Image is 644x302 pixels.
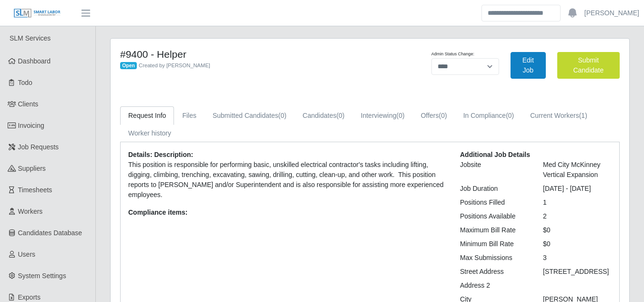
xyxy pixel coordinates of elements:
div: $0 [536,239,619,249]
span: Todo [18,79,32,86]
span: Open [120,62,137,70]
b: Additional Job Details [460,151,530,158]
span: Exports [18,293,41,301]
b: Compliance items: [128,208,187,216]
span: Users [18,250,36,258]
input: Search [481,5,561,21]
div: Job Duration [453,184,536,194]
span: (0) [439,112,447,119]
span: Invoicing [18,122,44,129]
span: Clients [18,100,39,108]
p: This position is responsible for performing basic, unskilled electrical contractor's tasks includ... [128,160,446,200]
a: Candidates [295,106,353,125]
a: Worker history [120,124,179,143]
span: (1) [579,112,587,119]
a: Request Info [120,106,174,125]
img: SLM Logo [13,8,61,19]
a: In Compliance [455,106,522,125]
div: [STREET_ADDRESS] [536,267,619,277]
label: Admin Status Change: [431,51,474,58]
a: [PERSON_NAME] [584,8,639,18]
b: Details: [128,151,153,158]
div: $0 [536,225,619,235]
div: Max Submissions [453,253,536,263]
div: [DATE] - [DATE] [536,184,619,194]
a: Current Workers [522,106,595,125]
div: 3 [536,253,619,263]
span: (0) [278,112,286,119]
span: System Settings [18,272,66,280]
a: Edit Job [511,52,546,79]
button: Submit Candidate [557,52,620,79]
div: 2 [536,211,619,221]
b: Description: [154,151,193,158]
span: Suppliers [18,165,46,172]
a: Offers [413,106,455,125]
span: SLM Services [10,34,51,42]
h4: #9400 - Helper [120,48,406,60]
div: Positions Available [453,211,536,221]
span: (0) [397,112,405,119]
span: Candidates Database [18,229,82,237]
a: Submitted Candidates [204,106,295,125]
span: Timesheets [18,186,52,194]
div: Positions Filled [453,198,536,208]
div: Med City McKinney Vertical Expansion [536,160,619,180]
span: (0) [506,112,514,119]
span: Created by [PERSON_NAME] [139,62,210,68]
div: Minimum Bill Rate [453,239,536,249]
div: Address 2 [453,281,536,291]
span: Dashboard [18,57,51,65]
a: Interviewing [353,106,413,125]
div: Jobsite [453,160,536,180]
div: Street Address [453,267,536,277]
span: Job Requests [18,143,59,151]
span: Workers [18,208,43,215]
div: 1 [536,198,619,208]
a: Files [174,106,204,125]
div: Maximum Bill Rate [453,225,536,235]
span: (0) [337,112,345,119]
